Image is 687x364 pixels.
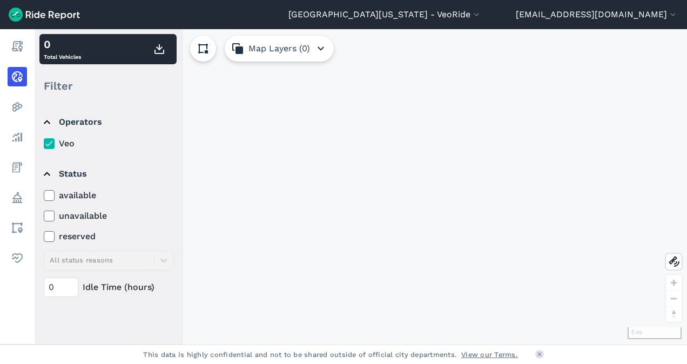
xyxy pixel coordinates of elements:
div: 0 [44,36,81,52]
div: Total Vehicles [44,36,81,62]
div: Filter [39,69,177,103]
button: [EMAIL_ADDRESS][DOMAIN_NAME] [516,8,678,21]
a: Analyze [8,127,27,147]
label: unavailable [44,210,173,223]
div: Idle Time (hours) [44,278,173,297]
label: reserved [44,230,173,243]
a: Heatmaps [8,97,27,117]
summary: Status [44,159,172,189]
a: Realtime [8,67,27,86]
label: Veo [44,137,173,150]
label: available [44,189,173,202]
a: Health [8,248,27,268]
a: Areas [8,218,27,238]
div: loading [35,29,687,345]
img: Ride Report [9,8,80,22]
summary: Operators [44,107,172,137]
a: Fees [8,158,27,177]
button: Map Layers (0) [225,36,334,62]
a: Policy [8,188,27,207]
a: Report [8,37,27,56]
a: View our Terms. [461,349,518,360]
button: [GEOGRAPHIC_DATA][US_STATE] - VeoRide [288,8,482,21]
